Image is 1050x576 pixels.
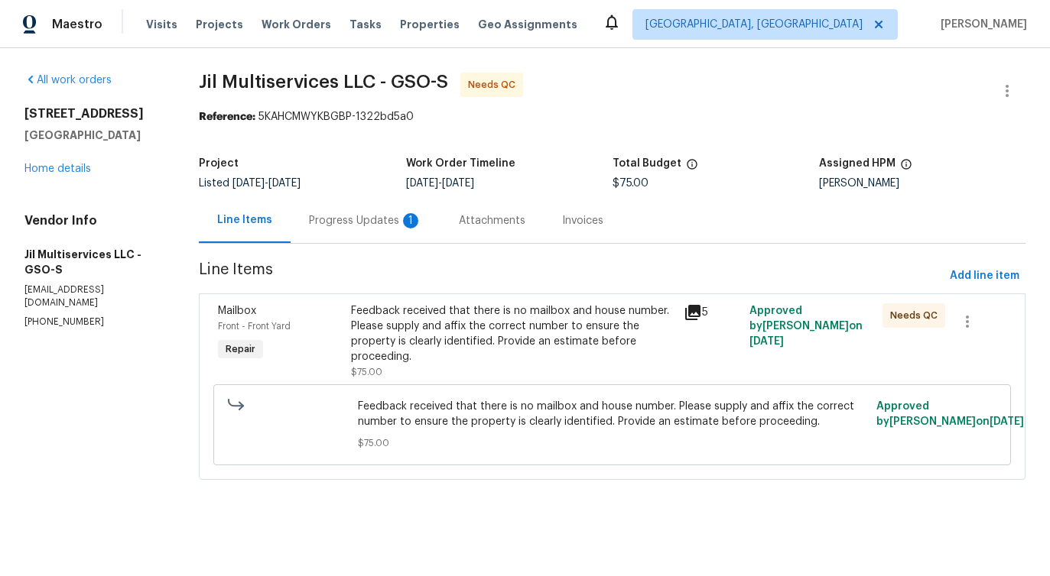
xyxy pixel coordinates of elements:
[459,213,525,228] div: Attachments
[950,267,1019,286] span: Add line item
[403,213,418,228] div: 1
[749,306,863,347] span: Approved by [PERSON_NAME] on
[199,178,301,189] span: Listed
[219,341,262,357] span: Repair
[351,367,382,377] span: $75.00
[358,435,867,451] span: $75.00
[613,158,681,169] h5: Total Budget
[406,178,438,189] span: [DATE]
[876,401,1024,427] span: Approved by [PERSON_NAME] on
[199,158,239,169] h5: Project
[24,75,112,86] a: All work orders
[890,308,944,323] span: Needs QC
[406,158,515,169] h5: Work Order Timeline
[146,17,177,32] span: Visits
[24,247,162,277] h5: Jil Multiservices LLC - GSO-S
[400,17,460,32] span: Properties
[218,306,256,316] span: Mailbox
[684,303,741,322] div: 5
[406,178,474,189] span: -
[349,19,382,30] span: Tasks
[24,163,91,174] a: Home details
[24,213,162,228] h4: Vendor Info
[819,178,1026,189] div: [PERSON_NAME]
[199,262,944,290] span: Line Items
[686,158,698,178] span: The total cost of line items that have been proposed by Opendoor. This sum includes line items th...
[196,17,243,32] span: Projects
[468,77,522,92] span: Needs QC
[819,158,896,169] h5: Assigned HPM
[268,178,301,189] span: [DATE]
[217,212,272,228] div: Line Items
[52,17,102,32] span: Maestro
[645,17,863,32] span: [GEOGRAPHIC_DATA], [GEOGRAPHIC_DATA]
[351,303,674,364] div: Feedback received that there is no mailbox and house number. Please supply and affix the correct ...
[749,336,784,347] span: [DATE]
[199,112,255,122] b: Reference:
[990,416,1024,427] span: [DATE]
[944,262,1026,290] button: Add line item
[562,213,603,228] div: Invoices
[478,17,577,32] span: Geo Assignments
[199,73,448,91] span: Jil Multiservices LLC - GSO-S
[900,158,912,178] span: The hpm assigned to this work order.
[218,322,291,331] span: Front - Front Yard
[232,178,301,189] span: -
[262,17,331,32] span: Work Orders
[24,283,162,309] p: [EMAIL_ADDRESS][DOMAIN_NAME]
[24,316,162,328] p: [PHONE_NUMBER]
[24,106,162,121] h2: [STREET_ADDRESS]
[613,178,649,189] span: $75.00
[199,109,1026,125] div: 5KAHCMWYKBGBP-1322bd5a0
[309,213,422,228] div: Progress Updates
[24,128,162,143] h5: [GEOGRAPHIC_DATA]
[935,17,1027,32] span: [PERSON_NAME]
[232,178,265,189] span: [DATE]
[442,178,474,189] span: [DATE]
[358,399,867,429] span: Feedback received that there is no mailbox and house number. Please supply and affix the correct ...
